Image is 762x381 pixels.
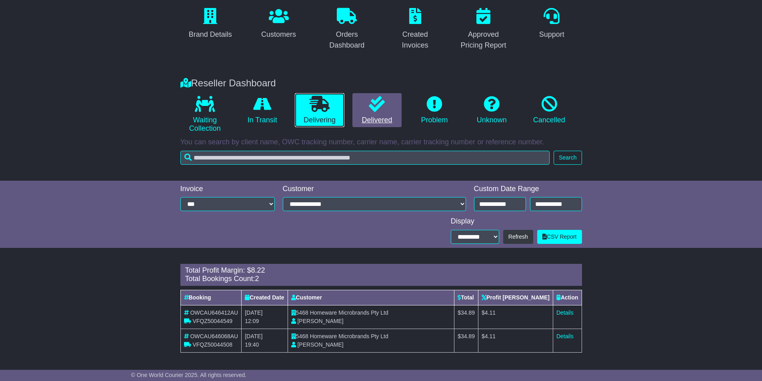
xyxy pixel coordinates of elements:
span: 34.89 [461,309,475,316]
span: [DATE] [245,309,262,316]
a: Created Invoices [385,5,446,54]
p: You can search by client name, OWC tracking number, carrier name, carrier tracking number or refe... [180,138,582,147]
th: Customer [288,290,454,305]
a: Support [534,5,570,43]
span: Homeware Microbrands Pty Ltd [310,333,388,339]
a: Waiting Collection [180,93,230,136]
div: Display [451,217,582,226]
span: OWCAU646068AU [190,333,238,339]
span: 12:09 [245,318,259,324]
span: 34.89 [461,333,475,339]
td: $ [478,329,553,352]
a: Approved Pricing Report [453,5,514,54]
td: $ [478,305,553,329]
th: Booking [180,290,242,305]
div: Total Profit Margin: $ [185,266,577,275]
a: Problem [410,93,459,128]
span: 4.11 [485,333,496,339]
div: Total Bookings Count: [185,275,577,283]
th: Created Date [242,290,288,305]
span: [DATE] [245,333,262,339]
span: 5468 [296,309,308,316]
a: Details [556,309,574,316]
a: Cancelled [524,93,574,128]
td: $ [454,305,478,329]
span: 4.11 [485,309,496,316]
a: Brand Details [184,5,237,43]
a: CSV Report [537,230,582,244]
span: OWCAU646412AU [190,309,238,316]
td: $ [454,329,478,352]
span: [PERSON_NAME] [297,318,343,324]
span: VFQZ50044549 [192,318,232,324]
div: Approved Pricing Report [458,29,508,51]
div: Support [539,29,564,40]
div: Reseller Dashboard [176,78,586,89]
a: Details [556,333,574,339]
span: 5468 [296,333,308,339]
button: Search [554,151,582,165]
th: Action [553,290,582,305]
span: 8.22 [251,266,265,274]
a: Delivering [295,93,344,128]
button: Refresh [503,230,533,244]
th: Total [454,290,478,305]
th: Profit [PERSON_NAME] [478,290,553,305]
div: Brand Details [189,29,232,40]
a: Customers [256,5,301,43]
span: VFQZ50044508 [192,341,232,348]
span: [PERSON_NAME] [297,341,343,348]
div: Custom Date Range [474,185,582,193]
div: Customer [283,185,466,193]
div: Customers [261,29,296,40]
div: Orders Dashboard [322,29,372,51]
a: Delivered [352,93,402,128]
span: 19:40 [245,341,259,348]
div: Invoice [180,185,275,193]
span: 2 [255,275,259,283]
a: Unknown [467,93,516,128]
a: In Transit [238,93,287,128]
div: Created Invoices [390,29,440,51]
span: Homeware Microbrands Pty Ltd [310,309,388,316]
a: Orders Dashboard [317,5,377,54]
span: © One World Courier 2025. All rights reserved. [131,372,247,378]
